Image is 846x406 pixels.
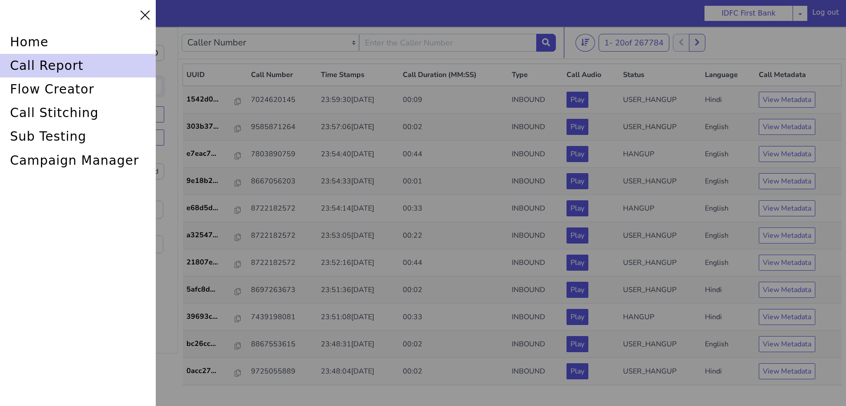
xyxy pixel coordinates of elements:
button: View Metadata [759,282,815,298]
td: 8697263673 [247,250,317,277]
th: Type [508,37,563,60]
a: 0acc27... [186,339,244,349]
td: HANGUP [619,114,701,141]
td: English [701,114,756,141]
button: Reported [64,80,114,96]
button: Live Calls [14,103,89,119]
th: Time Stamps [317,37,399,60]
a: 39693c... [186,284,244,295]
p: 5afc8d... [186,257,235,268]
td: 7439198081 [247,277,317,304]
p: 303b37... [186,94,235,105]
td: 00:09 [399,59,509,87]
label: Flow Version [15,161,57,171]
td: Hindi [701,358,756,386]
input: Enter the Caller Number [359,7,537,25]
td: Hindi [701,277,756,304]
label: Miscellaneous [14,312,89,325]
td: INBOUND [508,87,563,114]
button: Play [567,309,588,325]
button: View Metadata [759,201,815,217]
td: INBOUND [508,331,563,358]
td: Hindi [701,250,756,277]
th: Status [619,37,701,60]
td: USER_HANGUP [619,59,701,87]
td: USER_HANGUP [619,195,701,223]
button: View Metadata [759,228,815,244]
td: 00:22 [399,195,509,223]
td: USER_HANGUP [619,141,701,168]
td: INBOUND [508,141,563,168]
td: 00:02 [399,87,509,114]
td: 8667056203 [247,141,317,168]
button: Play [567,337,588,353]
td: Hindi [701,331,756,358]
button: Play [567,255,588,271]
input: Start time: [14,18,82,34]
label: Latency [89,264,164,276]
button: Play [567,146,588,162]
td: INBOUND [508,304,563,331]
td: 00:02 [399,331,509,358]
label: Entity [14,296,89,309]
a: a32547... [186,203,244,214]
td: 23:59:30[DATE] [317,59,399,87]
td: 23:51:08[DATE] [317,277,399,304]
label: Transcription [89,296,164,309]
td: 7024620145 [247,59,317,87]
td: 8722182572 [247,168,317,195]
a: 9e18b2... [186,149,244,159]
button: Play [567,65,588,81]
button: Play [567,228,588,244]
td: 00:33 [399,168,509,195]
button: Play [567,119,588,135]
td: 8867553615 [247,304,317,331]
td: 00:44 [399,223,509,250]
td: 8722182572 [247,223,317,250]
input: End time: [96,18,164,34]
p: e68d5d... [186,176,235,187]
a: e68d5d... [186,176,244,187]
td: English [701,223,756,250]
th: Call Metadata [755,37,841,60]
td: INBOUND [508,223,563,250]
td: 23:54:14[DATE] [317,168,399,195]
td: INBOUND [508,195,563,223]
td: 00:33 [399,277,509,304]
td: 00:02 [399,304,509,331]
input: Enter the Flow Version ID [15,174,163,192]
td: USER_HANGUP [619,250,701,277]
td: 23:57:06[DATE] [317,87,399,114]
button: 1- 20of 267784 [599,7,669,25]
button: View Metadata [759,146,815,162]
a: 1542d0... [186,67,244,78]
button: View Metadata [759,337,815,353]
span: 20 of 267784 [615,11,664,21]
p: 0acc27... [186,339,235,349]
select: Language Code [85,137,164,153]
p: 21807e... [186,230,235,241]
a: 21807e... [186,230,244,241]
button: View Metadata [759,119,815,135]
td: INBOUND [508,59,563,87]
th: Call Number [247,37,317,60]
td: 9725055889 [247,331,317,358]
label: Language Code [85,126,164,153]
p: 39693c... [186,284,235,295]
th: Language [701,37,756,60]
label: Intent [89,280,164,292]
th: Call Duration (MM:SS) [399,37,509,60]
td: 00:01 [399,141,509,168]
th: UUID [183,37,248,60]
button: View Metadata [759,174,815,190]
button: Play [567,174,588,190]
input: End Date [96,52,161,67]
label: Flow [89,248,164,260]
input: Start Date [17,52,83,67]
th: Call Audio [563,37,619,60]
td: INBOUND [508,168,563,195]
label: Status [14,126,80,153]
a: e7eac7... [186,122,244,132]
td: 23:52:16[DATE] [317,223,399,250]
td: 00:02 [399,250,509,277]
